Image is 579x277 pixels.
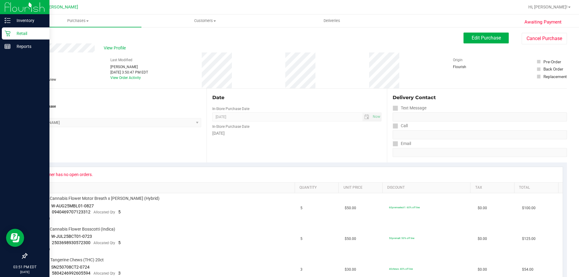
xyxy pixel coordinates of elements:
[478,205,487,211] span: $0.00
[393,130,567,139] input: Format: (999) 999-9999
[118,271,121,275] span: 3
[299,185,336,190] a: Quantity
[52,271,90,275] span: 5804246992605594
[522,267,533,272] span: $54.00
[93,241,115,245] span: Allocated Qty
[35,226,115,232] span: FT 3.5g Cannabis Flower Bosscotti (Indica)
[110,76,141,80] a: View Order Activity
[45,5,78,10] span: [PERSON_NAME]
[519,185,556,190] a: Total
[27,94,201,101] div: Location
[93,210,115,214] span: Allocated Qty
[345,205,356,211] span: $50.00
[389,237,414,240] span: 50premall: 50% off line
[315,18,348,24] span: Deliveries
[35,257,104,263] span: HT 5mg Tangerine Chews (THC) 20ct
[472,35,501,41] span: Edit Purchase
[14,18,141,24] span: Purchases
[51,234,92,239] span: W-JUL25BCT01-0723
[93,271,115,275] span: Allocated Qty
[453,57,463,63] label: Origin
[393,94,567,101] div: Delivery Contact
[389,267,413,270] span: 40chews: 40% off line
[11,30,47,37] p: Retail
[6,229,24,247] iframe: Resource center
[212,124,249,129] label: In-Store Purchase Date
[212,106,249,112] label: In-Store Purchase Date
[453,64,483,70] div: Flourish
[142,18,268,24] span: Customers
[104,45,128,51] span: View Profile
[478,267,487,272] span: $0.00
[300,267,302,272] span: 3
[3,270,47,274] p: [DATE]
[110,64,148,70] div: [PERSON_NAME]
[35,196,160,201] span: FT 3.5g Cannabis Flower Motor Breath x [PERSON_NAME] (Hybrid)
[522,205,536,211] span: $100.00
[212,130,381,137] div: [DATE]
[118,240,121,245] span: 5
[389,206,420,209] span: 60premselect1: 60% off line
[36,185,292,190] a: SKU
[345,267,356,272] span: $30.00
[5,30,11,36] inline-svg: Retail
[36,172,93,177] div: Customer has no open orders.
[110,57,132,63] label: Last Modified
[11,43,47,50] p: Reports
[300,205,302,211] span: 5
[14,14,141,27] a: Purchases
[393,139,411,148] label: Email
[5,17,11,24] inline-svg: Inventory
[464,33,509,43] button: Edit Purchase
[345,236,356,242] span: $50.00
[52,209,90,214] span: 0940469707123312
[268,14,395,27] a: Deliveries
[522,236,536,242] span: $125.00
[5,43,11,49] inline-svg: Reports
[393,104,426,112] label: Text Message
[478,236,487,242] span: $0.00
[300,236,302,242] span: 5
[212,94,381,101] div: Date
[3,264,47,270] p: 03:51 PM EDT
[475,185,512,190] a: Tax
[343,185,380,190] a: Unit Price
[11,17,47,24] p: Inventory
[52,240,90,245] span: 2503698930572300
[393,112,567,121] input: Format: (999) 999-9999
[51,265,90,269] span: SN250708CT2-0724
[110,70,148,75] div: [DATE] 3:50:47 PM EDT
[51,203,94,208] span: W-AUG25MBL01-0827
[141,14,268,27] a: Customers
[543,74,567,80] div: Replacement
[543,66,563,72] div: Back Order
[387,185,468,190] a: Discount
[522,33,567,44] button: Cancel Purchase
[118,209,121,214] span: 5
[393,121,408,130] label: Call
[524,19,562,26] span: Awaiting Payment
[543,59,561,65] div: Pre-Order
[528,5,568,9] span: Hi, [PERSON_NAME]!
